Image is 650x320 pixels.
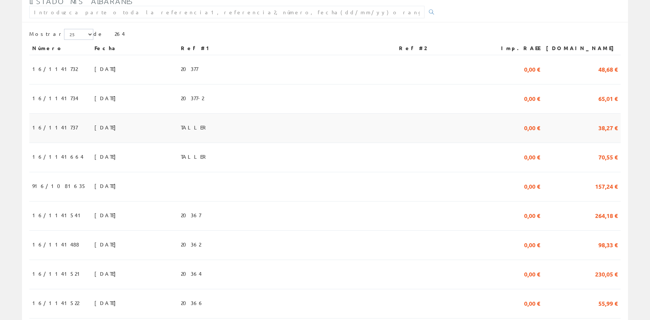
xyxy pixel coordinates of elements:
span: 98,33 € [598,238,618,251]
span: 20364 [181,267,202,280]
th: Ref #2 [396,42,488,55]
span: [DATE] [94,121,120,133]
input: Introduzca parte o toda la referencia1, referencia2, número, fecha(dd/mm/yy) o rango de fechas(dd... [29,6,425,18]
span: 20377 [181,63,198,75]
span: 48,68 € [598,63,618,75]
span: 264,18 € [595,209,618,221]
span: 0,00 € [524,121,540,133]
span: [DATE] [94,297,120,309]
span: 38,27 € [598,121,618,133]
span: TALLER [181,150,209,163]
span: 16/1141541 [32,209,84,221]
span: 0,00 € [524,238,540,251]
div: de 264 [29,29,621,42]
span: 0,00 € [524,180,540,192]
span: 16/1141732 [32,63,78,75]
span: 0,00 € [524,209,540,221]
th: Ref #1 [178,42,396,55]
span: 916/1081635 [32,180,86,192]
span: [DATE] [94,92,120,104]
th: Imp.RAEE [488,42,543,55]
span: [DATE] [94,63,120,75]
span: [DATE] [94,150,120,163]
span: [DATE] [94,180,120,192]
th: Fecha [91,42,178,55]
span: 0,00 € [524,297,540,309]
span: TALLER [181,121,209,133]
th: Número [29,42,91,55]
select: Mostrar [64,29,93,40]
span: 20377-2 [181,92,204,104]
span: 16/1141522 [32,297,79,309]
span: 65,01 € [598,92,618,104]
span: 16/1141488 [32,238,79,251]
span: 16/1141737 [32,121,78,133]
label: Mostrar [29,29,93,40]
span: 16/1141734 [32,92,78,104]
span: 55,99 € [598,297,618,309]
span: 0,00 € [524,150,540,163]
th: [DOMAIN_NAME] [543,42,621,55]
span: [DATE] [94,209,120,221]
span: 20362 [181,238,201,251]
span: [DATE] [94,238,120,251]
span: 0,00 € [524,63,540,75]
span: 20366 [181,297,204,309]
span: 0,00 € [524,267,540,280]
span: 157,24 € [595,180,618,192]
span: 16/1141521 [32,267,83,280]
span: 0,00 € [524,92,540,104]
span: [DATE] [94,267,120,280]
span: 230,05 € [595,267,618,280]
span: 70,55 € [598,150,618,163]
span: 16/1141664 [32,150,83,163]
span: 20367 [181,209,201,221]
